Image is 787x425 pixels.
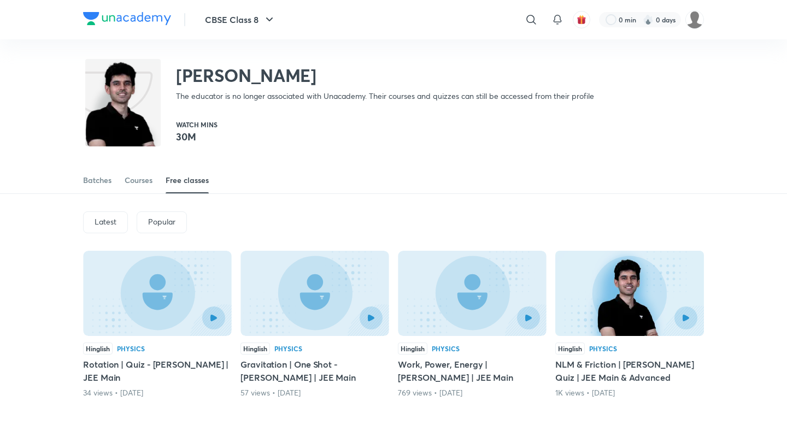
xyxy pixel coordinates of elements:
[240,251,389,398] div: Gravitation | One Shot - Sambhav | JEE Main
[573,11,590,28] button: avatar
[83,387,232,398] div: 34 views • 2 years ago
[240,358,389,384] h5: Gravitation | One Shot - [PERSON_NAME] | JEE Main
[555,358,704,384] h5: NLM & Friction | [PERSON_NAME] Quiz | JEE Main & Advanced
[148,217,175,226] p: Popular
[643,14,654,25] img: streak
[83,343,113,355] div: Hinglish
[166,175,209,186] div: Free classes
[240,343,270,355] div: Hinglish
[176,64,594,86] h2: [PERSON_NAME]
[685,10,704,29] img: Aakanksha Jha
[83,12,171,25] img: Company Logo
[555,343,585,355] div: Hinglish
[117,345,145,352] div: Physics
[398,251,547,398] div: Work, Power, Energy | Sambhav Quiz | JEE Main
[83,251,232,398] div: Rotation | Quiz - Sambhav | JEE Main
[83,175,111,186] div: Batches
[274,345,302,352] div: Physics
[166,167,209,193] a: Free classes
[83,358,232,384] h5: Rotation | Quiz - [PERSON_NAME] | JEE Main
[125,175,152,186] div: Courses
[83,12,171,28] a: Company Logo
[95,217,116,226] p: Latest
[85,61,161,175] img: class
[398,387,547,398] div: 769 views • 2 years ago
[240,387,389,398] div: 57 views • 2 years ago
[577,15,586,25] img: avatar
[398,358,547,384] h5: Work, Power, Energy | [PERSON_NAME] | JEE Main
[198,9,283,31] button: CBSE Class 8
[432,345,460,352] div: Physics
[555,251,704,398] div: NLM & Friction | Sambhav Quiz | JEE Main & Advanced
[176,121,218,128] p: Watch mins
[589,345,617,352] div: Physics
[555,387,704,398] div: 1K views • 2 years ago
[398,343,427,355] div: Hinglish
[83,167,111,193] a: Batches
[176,130,218,143] p: 30M
[176,91,594,102] p: The educator is no longer associated with Unacademy. Their courses and quizzes can still be acces...
[125,167,152,193] a: Courses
